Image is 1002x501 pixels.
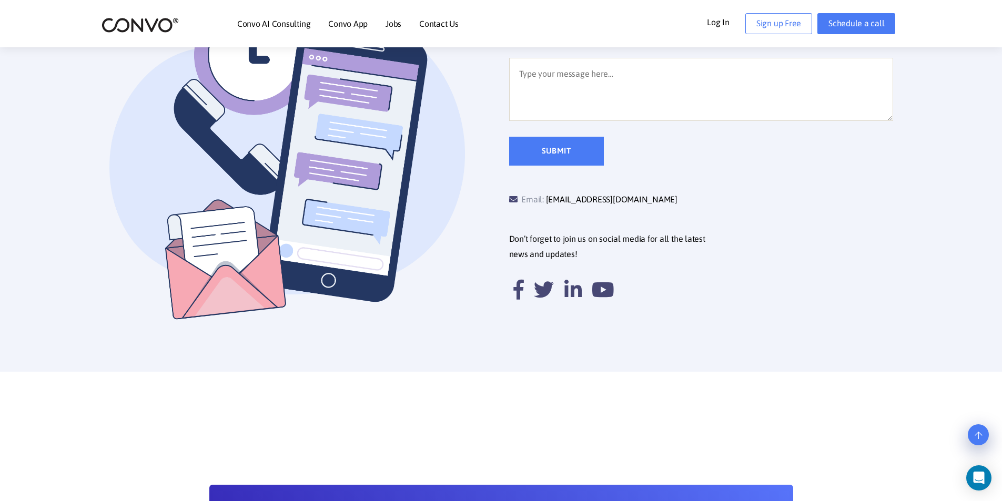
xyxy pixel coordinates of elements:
[509,231,901,263] p: Don’t forget to join us on social media for all the latest news and updates!
[237,19,310,28] a: Convo AI Consulting
[386,19,401,28] a: Jobs
[707,13,745,30] a: Log In
[509,195,544,204] span: Email:
[419,19,459,28] a: Contact Us
[966,465,991,490] div: Open Intercom Messenger
[817,13,895,34] a: Schedule a call
[509,137,604,166] input: Submit
[328,19,368,28] a: Convo App
[546,192,677,208] a: [EMAIL_ADDRESS][DOMAIN_NAME]
[745,13,812,34] a: Sign up Free
[102,17,179,33] img: logo_2.png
